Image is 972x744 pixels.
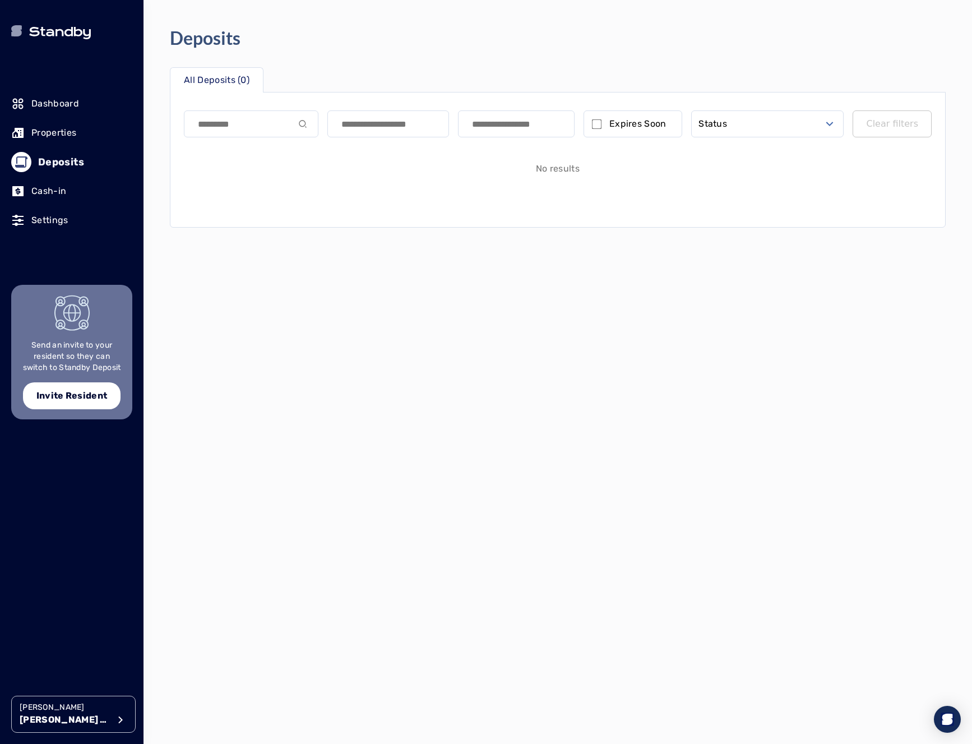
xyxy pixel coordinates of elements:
[11,179,132,204] a: Cash-in
[536,162,580,175] p: No results
[934,706,961,733] div: Open Intercom Messenger
[11,696,136,733] button: [PERSON_NAME][PERSON_NAME] Org
[31,214,68,227] p: Settings
[170,27,240,49] h4: Deposits
[11,121,132,145] a: Properties
[20,702,109,713] p: [PERSON_NAME]
[11,150,132,174] a: Deposits
[31,97,79,110] p: Dashboard
[691,110,844,137] button: Select open
[36,389,108,403] p: Invite Resident
[609,117,666,131] label: Expires Soon
[184,73,249,87] p: All Deposits (0)
[23,382,121,409] a: Invite Resident
[11,208,132,233] a: Settings
[698,117,727,131] label: Status
[11,91,132,116] a: Dashboard
[20,713,109,727] p: [PERSON_NAME] Org
[38,154,84,170] p: Deposits
[21,340,122,373] p: Send an invite to your resident so they can switch to Standby Deposit
[31,126,76,140] p: Properties
[31,184,66,198] p: Cash-in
